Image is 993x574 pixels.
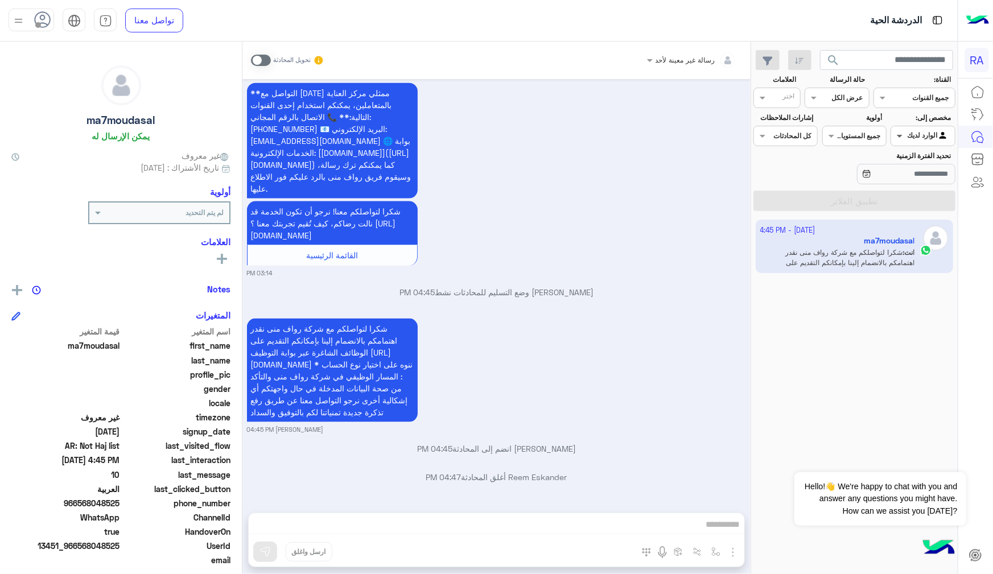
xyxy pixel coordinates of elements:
small: 03:14 PM [247,269,273,278]
span: 2025-09-30T13:45:49.797Z [11,454,120,466]
span: غير معروف [182,150,230,162]
span: HandoverOn [122,526,231,538]
span: phone_number [122,497,231,509]
p: 30/9/2025, 3:14 PM [247,201,418,245]
span: last_interaction [122,454,231,466]
img: notes [32,286,41,295]
img: Logo [966,9,989,32]
span: شكرا لتواصلكم مع شركة رواف منى نقدر اهتمامكم بالانضمام إلينا بإمكانكم التقديم على الوظائف الشاغرة... [251,324,413,417]
h5: ma7moudasal [87,114,155,127]
button: تطبيق الفلاتر [753,191,955,211]
span: signup_date [122,426,231,437]
p: الدردشة الحية [870,13,922,28]
p: 30/9/2025, 4:45 PM [247,319,418,422]
span: gender [122,383,231,395]
span: قيمة المتغير [11,325,120,337]
label: القناة: [875,75,951,85]
div: اختر [782,91,796,104]
p: [PERSON_NAME] انضم إلى المحادثة [247,443,747,455]
small: تحويل المحادثة [273,56,311,65]
a: تواصل معنا [125,9,183,32]
h6: يمكن الإرسال له [92,131,150,141]
span: email [122,554,231,566]
span: 04:45 PM [399,287,435,297]
span: 04:47 PM [426,473,462,482]
span: first_name [122,340,231,352]
span: profile_pic [122,369,231,381]
a: tab [94,9,117,32]
b: لم يتم التحديد [186,208,224,217]
img: defaultAdmin.png [102,66,141,105]
label: أولوية [823,113,882,123]
label: تحديد الفترة الزمنية [823,151,951,161]
label: حالة الرسالة [806,75,865,85]
span: تاريخ الأشتراك : [DATE] [141,162,219,174]
span: last_clicked_button [122,483,231,495]
h6: أولوية [210,187,230,197]
img: tab [99,14,112,27]
span: العربية [11,483,120,495]
span: القائمة الرئيسية [306,250,358,260]
span: غير معروف [11,411,120,423]
p: [PERSON_NAME] وضع التسليم للمحادثات نشط [247,286,747,298]
span: last_message [122,469,231,481]
span: 10 [11,469,120,481]
span: 04:45 PM [417,444,452,453]
button: ارسل واغلق [286,542,332,561]
img: add [12,285,22,295]
span: last_name [122,354,231,366]
span: **التواصل مع [DATE] ممثلي مركز العناية بالمتعاملين، يمكنكم استخدام إحدى القنوات التالية:** 📞 الات... [251,88,411,193]
span: اسم المتغير [122,325,231,337]
span: رسالة غير معينة لأحد [656,56,715,64]
span: Hello!👋 We're happy to chat with you and answer any questions you might have. How can we assist y... [794,472,966,526]
span: 966568048525 [11,497,120,509]
label: مخصص إلى: [892,113,951,123]
img: tab [68,14,81,27]
span: null [11,554,120,566]
h6: المتغيرات [196,310,230,320]
span: ma7moudasal [11,340,120,352]
span: true [11,526,120,538]
img: hulul-logo.png [919,528,959,568]
span: last_visited_flow [122,440,231,452]
span: شكرا لتواصلكم معنا! نرجو أن تكون الخدمة قد نالت رضاكم، كيف تُقيم تجربتك معنا ؟ [URL][DOMAIN_NAME] [251,207,401,240]
label: إشارات الملاحظات [755,113,813,123]
span: null [11,383,120,395]
span: 2025-09-30T12:13:13.215Z [11,426,120,437]
div: RA [965,48,989,72]
small: [PERSON_NAME] 04:45 PM [247,425,324,434]
span: ChannelId [122,511,231,523]
span: 13451_966568048525 [11,540,120,552]
label: العلامات [755,75,796,85]
span: locale [122,397,231,409]
span: UserId [122,540,231,552]
span: null [11,397,120,409]
span: search [827,53,840,67]
button: search [820,50,848,75]
h6: العلامات [11,237,230,247]
span: 2 [11,511,120,523]
p: Reem Eskander أغلق المحادثة [247,472,747,484]
span: timezone [122,411,231,423]
p: 30/9/2025, 3:14 PM [247,83,418,199]
img: tab [930,13,945,27]
span: AR: Not Haj list [11,440,120,452]
img: profile [11,14,26,28]
h6: Notes [207,284,230,294]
